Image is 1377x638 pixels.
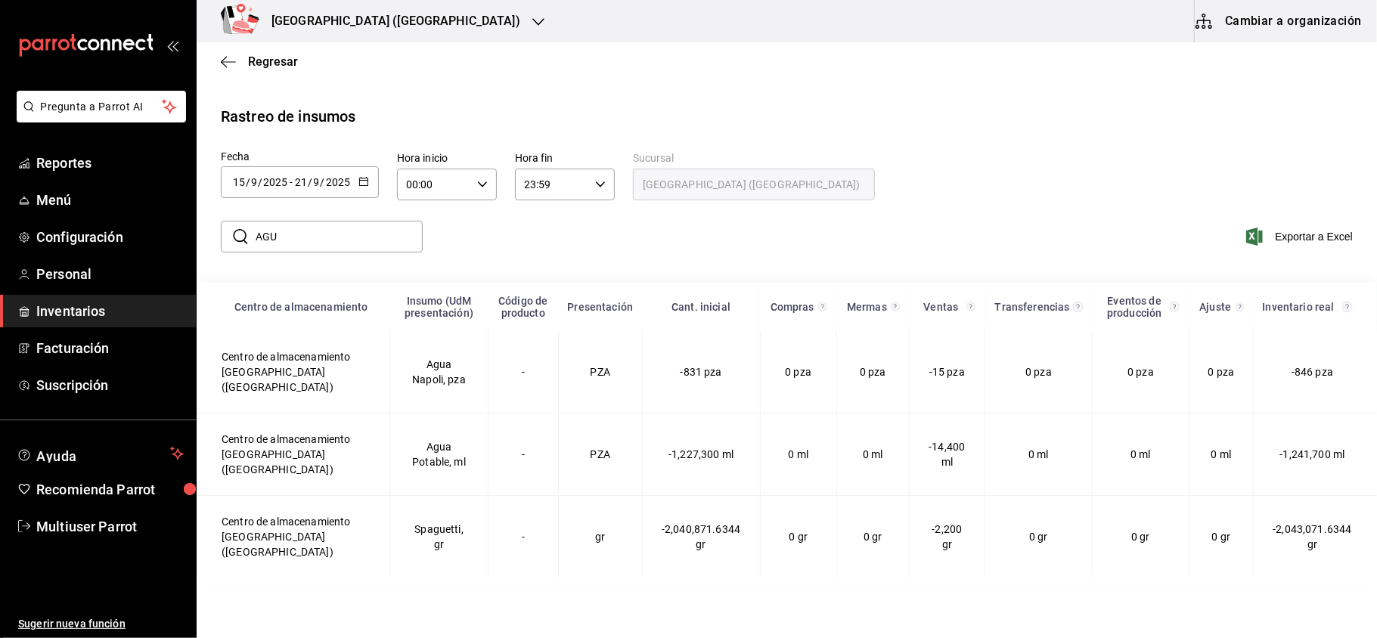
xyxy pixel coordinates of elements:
span: 0 gr [1029,531,1048,543]
span: / [246,176,250,188]
button: Pregunta a Parrot AI [17,91,186,122]
span: / [258,176,262,188]
span: -14,400 ml [929,441,965,468]
td: PZA [558,331,642,413]
svg: Total de presentación del insumo utilizado en eventos de producción en el rango de fechas selecci... [1170,301,1180,313]
span: Fecha [221,150,250,163]
div: Eventos de producción [1102,295,1168,319]
span: 0 gr [864,531,882,543]
input: Year [262,176,288,188]
span: 0 pza [785,366,811,378]
div: Insumo (UdM presentación) [399,295,479,319]
td: Spaguetti, gr [390,496,488,578]
td: - [488,413,558,496]
span: 0 ml [788,448,808,460]
div: Ajuste [1198,301,1233,313]
div: Código de producto [497,295,549,319]
svg: Total de presentación del insumo comprado en el rango de fechas seleccionado. [818,301,828,313]
div: Rastreo de insumos [221,105,355,128]
span: 0 pza [1127,366,1154,378]
div: Presentación [567,301,633,313]
label: Hora fin [515,153,615,164]
span: 0 ml [863,448,883,460]
span: Personal [36,264,184,284]
button: Exportar a Excel [1249,228,1353,246]
div: Cant. inicial [651,301,751,313]
svg: Total de presentación del insumo vendido en el rango de fechas seleccionado. [966,301,976,313]
td: Centro de almacenamiento [GEOGRAPHIC_DATA] ([GEOGRAPHIC_DATA]) [197,413,390,496]
span: 0 ml [1130,448,1151,460]
td: Centro de almacenamiento [GEOGRAPHIC_DATA] ([GEOGRAPHIC_DATA]) [197,496,390,578]
svg: Inventario real = + compras - ventas - mermas - eventos de producción +/- transferencias +/- ajus... [1342,301,1353,313]
div: Ventas [918,301,963,313]
td: Centro de almacenamiento [GEOGRAPHIC_DATA] ([GEOGRAPHIC_DATA]) [197,331,390,413]
div: Mermas [845,301,888,313]
input: Month [313,176,321,188]
span: Facturación [36,338,184,358]
div: Transferencias [994,301,1070,313]
svg: Total de presentación del insumo transferido ya sea fuera o dentro de la sucursal en el rango de ... [1073,301,1084,313]
span: 0 ml [1028,448,1049,460]
button: Regresar [221,54,298,69]
div: Centro de almacenamiento [222,301,381,313]
label: Hora inicio [397,153,497,164]
td: Agua Napoli, pza [390,331,488,413]
span: Menú [36,190,184,210]
span: -831 pza [681,366,722,378]
span: 0 pza [1208,366,1235,378]
span: Reportes [36,153,184,173]
span: Recomienda Parrot [36,479,184,500]
input: Year [325,176,351,188]
span: Multiuser Parrot [36,516,184,537]
span: -2,040,871.6344 gr [662,523,740,550]
h3: [GEOGRAPHIC_DATA] ([GEOGRAPHIC_DATA]) [259,12,520,30]
input: Day [232,176,246,188]
td: PZA [558,413,642,496]
input: Day [294,176,308,188]
span: / [308,176,312,188]
span: -846 pza [1292,366,1333,378]
span: 0 pza [860,366,886,378]
svg: Total de presentación del insumo mermado en el rango de fechas seleccionado. [891,301,901,313]
span: Ayuda [36,444,164,463]
span: Sugerir nueva función [18,616,184,632]
div: Compras [769,301,815,313]
td: - [488,496,558,578]
span: Suscripción [36,375,184,395]
div: Inventario real [1263,301,1341,313]
span: Inventarios [36,301,184,321]
input: Buscar insumo [256,221,423,252]
span: -2,200 gr [932,523,962,550]
span: -1,227,300 ml [668,448,733,460]
a: Pregunta a Parrot AI [11,110,186,125]
span: 0 gr [1131,531,1150,543]
button: open_drawer_menu [166,39,178,51]
input: Month [250,176,258,188]
span: Configuración [36,227,184,247]
span: -15 pza [929,366,965,378]
label: Sucursal [633,153,875,164]
span: -2,043,071.6344 gr [1273,523,1351,550]
span: 0 pza [1025,366,1052,378]
svg: Cantidad registrada mediante Ajuste manual y conteos en el rango de fechas seleccionado. [1236,301,1245,313]
span: 0 gr [789,531,808,543]
span: / [321,176,325,188]
span: Regresar [248,54,298,69]
span: 0 gr [1212,531,1231,543]
span: Pregunta a Parrot AI [41,99,163,115]
span: - [290,176,293,188]
td: Agua Potable, ml [390,413,488,496]
span: 0 ml [1211,448,1232,460]
td: gr [558,496,642,578]
span: -1,241,700 ml [1280,448,1345,460]
td: - [488,331,558,413]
